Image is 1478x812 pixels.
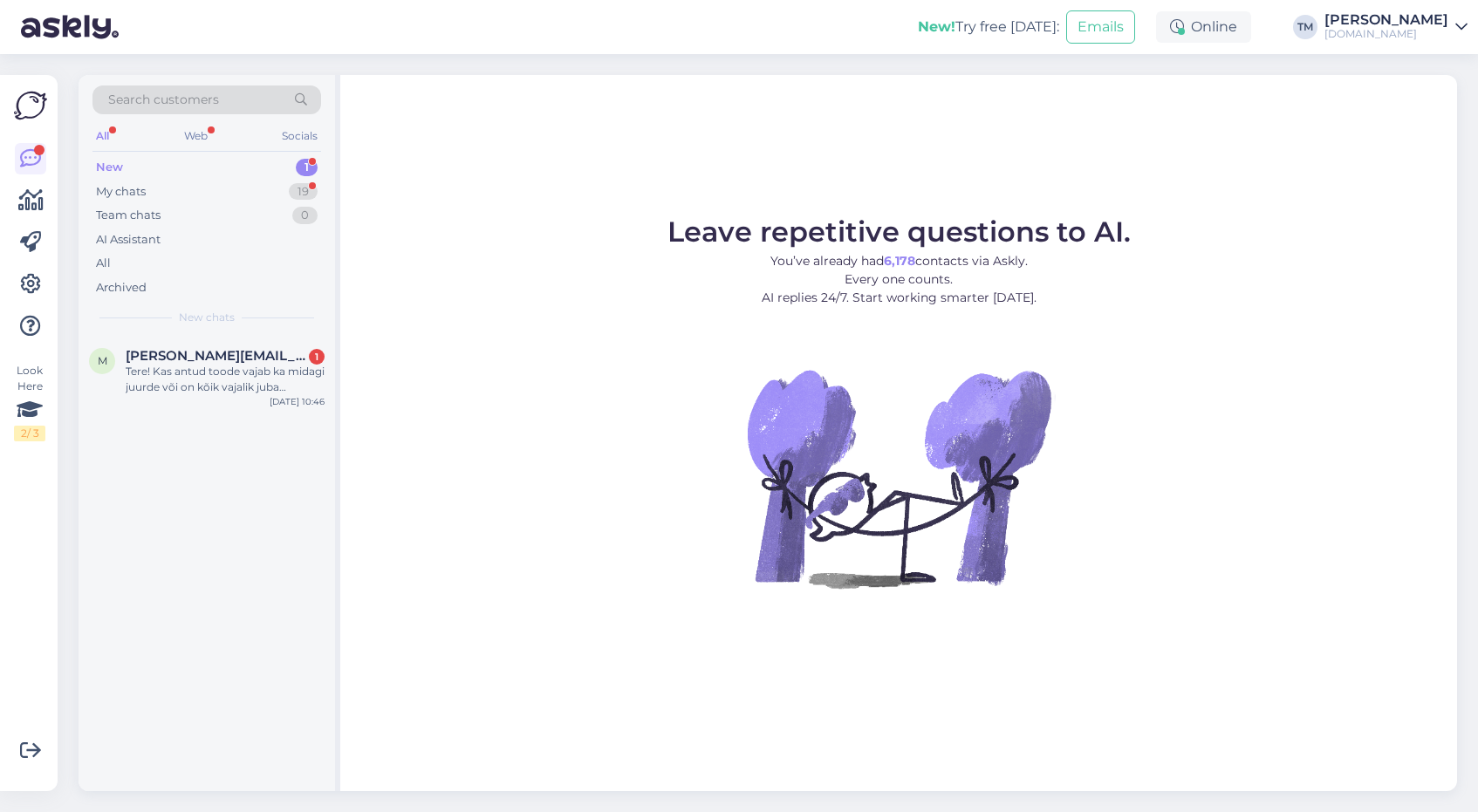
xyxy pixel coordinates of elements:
div: Tere! Kas antud toode vajab ka midagi juurde või on kõik vajalik juba komplektis? [URL][DOMAIN_NA... [126,364,325,395]
div: Online [1156,11,1251,43]
span: Leave repetitive questions to AI. [667,215,1131,249]
div: Try free [DATE]: [918,17,1059,38]
span: Martson.mariliis@gmail.com [126,348,307,364]
div: 2 / 3 [14,426,45,441]
div: Web [181,125,211,147]
div: Archived [96,279,147,297]
div: All [96,255,111,272]
a: [PERSON_NAME][DOMAIN_NAME] [1324,13,1468,41]
span: Search customers [108,91,219,109]
div: My chats [96,183,146,201]
p: You’ve already had contacts via Askly. Every one counts. AI replies 24/7. Start working smarter [... [667,252,1131,307]
div: 19 [289,183,318,201]
div: 1 [309,349,325,365]
img: No Chat active [742,321,1056,635]
b: 6,178 [884,253,915,269]
b: New! [918,18,955,35]
div: 1 [296,159,318,176]
div: TM [1293,15,1317,39]
div: [DOMAIN_NAME] [1324,27,1448,41]
span: New chats [179,310,235,325]
button: Emails [1066,10,1135,44]
div: AI Assistant [96,231,161,249]
div: Look Here [14,363,45,441]
div: Team chats [96,207,161,224]
span: M [98,354,107,367]
div: Socials [278,125,321,147]
div: [DATE] 10:46 [270,395,325,408]
div: [PERSON_NAME] [1324,13,1448,27]
img: Askly Logo [14,89,47,122]
div: New [96,159,123,176]
div: All [92,125,113,147]
div: 0 [292,207,318,224]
